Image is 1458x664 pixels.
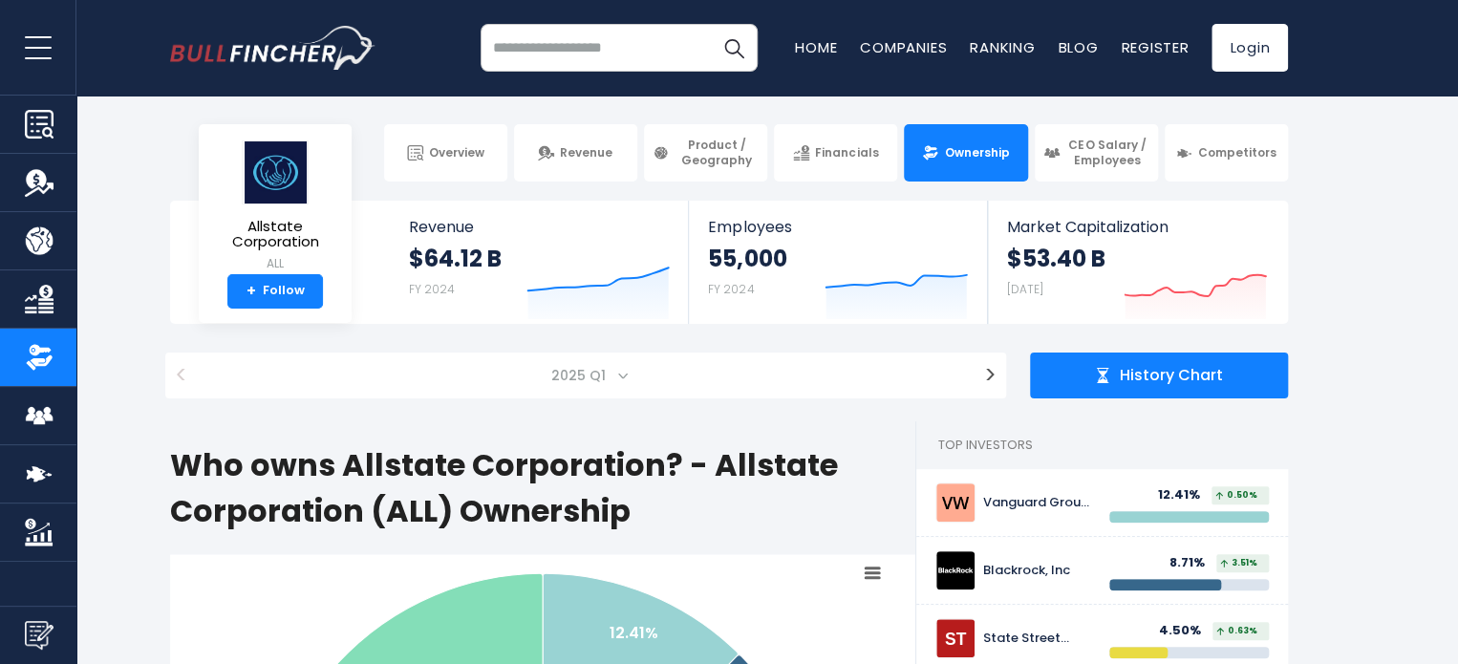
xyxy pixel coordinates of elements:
[227,274,323,309] a: +Follow
[1159,623,1212,639] div: 4.50%
[247,283,256,300] strong: +
[774,124,897,182] a: Financials
[1215,491,1257,500] span: 0.50%
[514,124,637,182] a: Revenue
[1065,138,1149,167] span: CEO Salary / Employees
[708,218,967,236] span: Employees
[795,37,837,57] a: Home
[1158,487,1211,503] div: 12.41%
[214,255,336,272] small: ALL
[214,219,336,250] span: Allstate Corporation
[1121,37,1189,57] a: Register
[916,421,1288,469] h2: Top Investors
[1220,559,1257,568] span: 3.51%
[988,201,1286,324] a: Market Capitalization $53.40 B [DATE]
[815,145,878,161] span: Financials
[170,26,375,70] img: bullfincher logo
[710,24,758,72] button: Search
[1095,368,1110,383] img: history chart
[983,631,1095,647] div: State Street Corp
[409,218,670,236] span: Revenue
[170,442,915,534] h1: Who owns Allstate Corporation? - Allstate Corporation (ALL) Ownership
[544,362,617,389] span: 2025 Q1
[904,124,1027,182] a: Ownership
[644,124,767,182] a: Product / Geography
[610,622,658,644] text: 12.41%
[970,37,1035,57] a: Ranking
[975,353,1006,398] button: >
[170,26,375,70] a: Go to homepage
[409,244,502,273] strong: $64.12 B
[1198,145,1276,161] span: Competitors
[708,281,754,297] small: FY 2024
[25,343,54,372] img: Ownership
[983,495,1095,511] div: Vanguard Group Inc
[1035,124,1158,182] a: CEO Salary / Employees
[1216,627,1257,635] span: 0.63%
[860,37,947,57] a: Companies
[213,139,337,274] a: Allstate Corporation ALL
[1007,244,1105,273] strong: $53.40 B
[206,353,965,398] span: 2025 Q1
[429,145,484,161] span: Overview
[1169,555,1216,571] div: 8.71%
[165,353,197,398] button: <
[708,244,786,273] strong: 55,000
[384,124,507,182] a: Overview
[390,201,689,324] a: Revenue $64.12 B FY 2024
[409,281,455,297] small: FY 2024
[1058,37,1098,57] a: Blog
[675,138,759,167] span: Product / Geography
[560,145,612,161] span: Revenue
[944,145,1009,161] span: Ownership
[1007,218,1267,236] span: Market Capitalization
[1007,281,1043,297] small: [DATE]
[1165,124,1288,182] a: Competitors
[1120,366,1223,386] span: History Chart
[689,201,986,324] a: Employees 55,000 FY 2024
[983,563,1095,579] div: Blackrock, Inc
[1211,24,1288,72] a: Login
